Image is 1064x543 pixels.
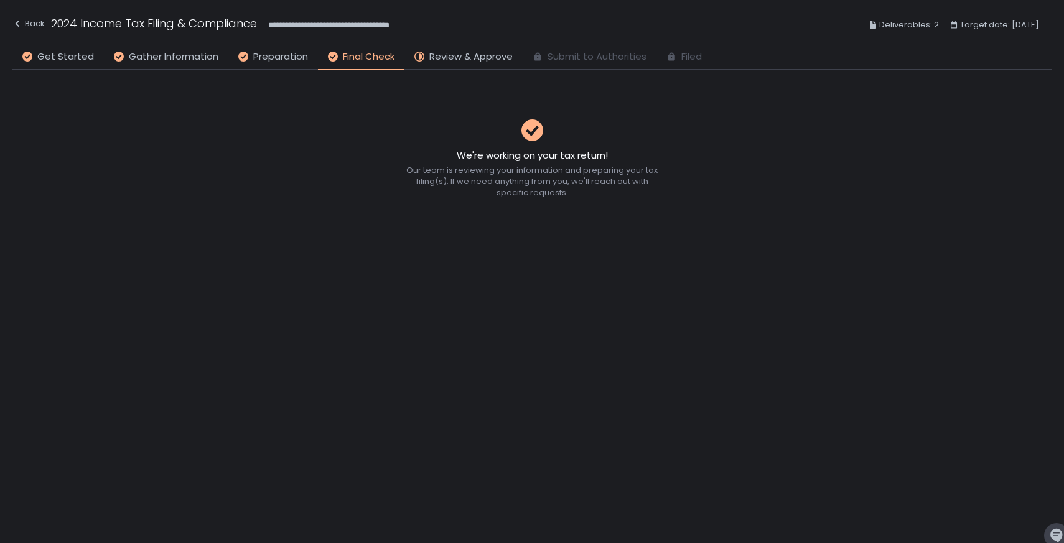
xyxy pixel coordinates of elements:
[429,50,513,64] span: Review & Approve
[51,15,257,32] h1: 2024 Income Tax Filing & Compliance
[404,165,660,198] div: Our team is reviewing your information and preparing your tax filing(s). If we need anything from...
[37,50,94,64] span: Get Started
[548,50,646,64] span: Submit to Authorities
[879,17,939,32] span: Deliverables: 2
[12,15,45,35] button: Back
[129,50,218,64] span: Gather Information
[681,50,702,64] span: Filed
[12,16,45,31] div: Back
[343,50,394,64] span: Final Check
[960,17,1039,32] span: Target date: [DATE]
[457,149,608,163] h2: We're working on your tax return!
[253,50,308,64] span: Preparation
